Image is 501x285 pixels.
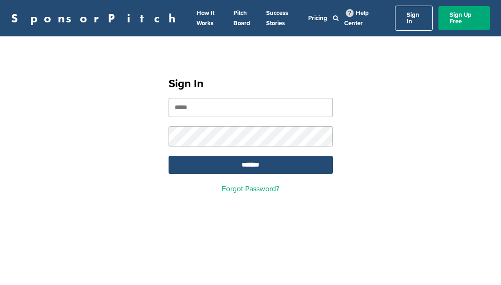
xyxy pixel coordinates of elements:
a: Success Stories [266,9,288,27]
a: Help Center [344,7,369,29]
h1: Sign In [169,76,333,92]
a: How It Works [197,9,214,27]
a: Sign In [395,6,433,31]
a: Sign Up Free [438,6,490,30]
a: Pitch Board [233,9,250,27]
a: Pricing [308,14,327,22]
a: SponsorPitch [11,12,182,24]
a: Forgot Password? [222,184,279,194]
